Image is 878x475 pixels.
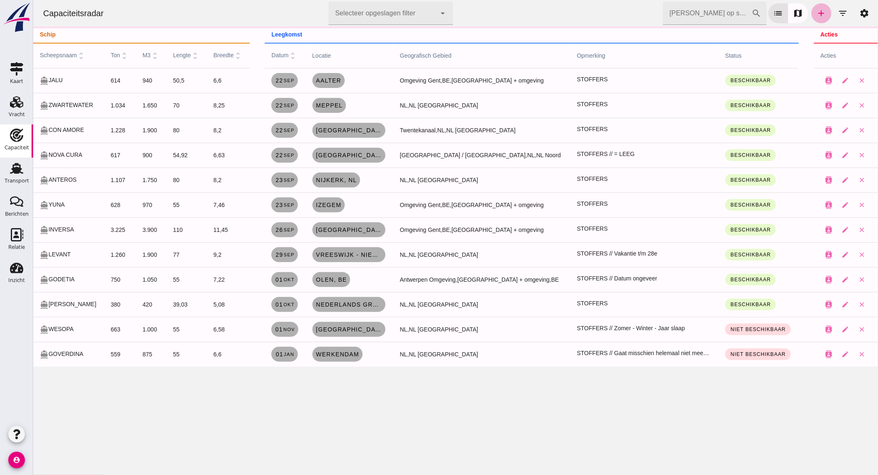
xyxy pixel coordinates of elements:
i: directions_boat [7,201,15,209]
span: 23 [242,202,261,208]
td: 617 [71,143,103,168]
button: Beschikbaar [692,124,743,136]
i: contacts [792,276,800,283]
i: directions_boat [7,126,15,135]
td: 1.650 [103,93,134,118]
td: 7,22 [173,267,217,292]
span: 22 [242,127,261,134]
th: leegkomst [232,27,766,43]
span: BE, [409,202,419,208]
i: close [825,301,833,308]
div: [PERSON_NAME] [7,300,64,309]
i: close [825,127,833,134]
button: Niet beschikbaar [692,348,758,360]
i: edit [809,326,816,333]
i: edit [809,102,816,109]
span: NL [GEOGRAPHIC_DATA] [376,326,445,333]
a: 22sep [238,148,265,163]
span: Nijkerk, nl [283,177,324,183]
span: Beschikbaar [697,78,738,83]
i: edit [809,251,816,258]
i: contacts [792,151,800,159]
small: sep [250,128,261,133]
div: Relatie [8,244,25,250]
i: close [825,176,833,184]
i: close [825,102,833,109]
span: Beschikbaar [697,202,738,208]
small: sep [250,252,261,257]
span: STOFFERS // Datum ongeveer [544,274,624,283]
span: 01 [242,351,261,358]
td: 614 [71,68,103,93]
td: 1.000 [103,317,134,342]
td: 1.900 [103,242,134,267]
td: 420 [103,292,134,317]
i: close [825,251,833,258]
span: BE, [409,77,419,84]
span: Niet beschikbaar [697,351,753,357]
span: STOFFERS [544,299,575,308]
span: 01 [242,301,261,308]
i: edit [809,77,816,84]
small: sep [250,227,261,232]
i: contacts [792,251,800,258]
a: [GEOGRAPHIC_DATA], [GEOGRAPHIC_DATA] [279,123,352,138]
a: Nederlands Groot Vaarwater [279,297,352,312]
span: NL [GEOGRAPHIC_DATA] [376,102,445,109]
span: STOFFERS // = LEEG [544,150,602,158]
td: 50,5 [133,68,173,93]
td: 39,03 [133,292,173,317]
td: 7,46 [173,192,217,217]
span: NL [GEOGRAPHIC_DATA] [376,351,445,358]
button: Beschikbaar [692,174,743,186]
div: Capaciteit [5,145,29,150]
a: 29sep [238,247,265,262]
i: filter_list [805,8,815,18]
span: Antwerpen Omgeving, [367,276,424,283]
th: status [685,43,766,68]
small: sep [250,153,261,158]
small: sep [250,202,261,207]
span: 01 [242,276,261,283]
a: Izegem [279,197,312,212]
span: BE, [409,227,419,233]
td: 380 [71,292,103,317]
span: breedte [180,52,209,58]
small: okt [250,302,261,307]
i: close [825,326,833,333]
td: 8,2 [173,118,217,143]
span: [GEOGRAPHIC_DATA] / [GEOGRAPHIC_DATA], [367,152,494,158]
i: edit [809,176,816,184]
i: edit [809,276,816,283]
span: Omgeving Gent, [367,227,409,233]
td: 3.900 [103,217,134,242]
a: Vreeswijk - Nieuwegein, [GEOGRAPHIC_DATA] [279,247,352,262]
span: NL [GEOGRAPHIC_DATA] [376,177,445,183]
span: NL [GEOGRAPHIC_DATA] [376,251,445,258]
i: contacts [792,201,800,209]
td: 3.225 [71,217,103,242]
span: 22 [242,77,261,84]
span: NL, [367,301,376,308]
button: Beschikbaar [692,75,743,86]
span: Omgeving Gent, [367,202,409,208]
span: 22 [242,102,261,109]
span: Beschikbaar [697,302,738,307]
td: 750 [71,267,103,292]
button: Beschikbaar [692,224,743,236]
span: STOFFERS [544,200,575,208]
span: NL, [494,152,503,158]
span: lengte [140,52,166,58]
button: Niet beschikbaar [692,324,758,335]
td: 970 [103,192,134,217]
span: Beschikbaar [697,252,738,258]
td: 5,08 [173,292,217,317]
i: directions_boat [7,325,15,334]
td: 1.050 [103,267,134,292]
a: 22sep [238,123,265,138]
i: settings [827,8,837,18]
td: 110 [133,217,173,242]
td: 1.260 [71,242,103,267]
span: Meppel [283,102,310,109]
td: 875 [103,342,134,367]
